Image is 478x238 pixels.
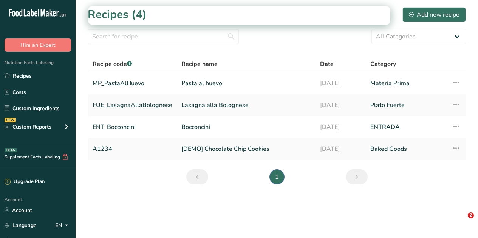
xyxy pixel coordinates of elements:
[370,97,442,113] a: Plato Fuerte
[346,169,368,184] a: Next page
[320,119,361,135] a: [DATE]
[93,97,172,113] a: FUE_LasagnaAllaBolognese
[5,118,16,122] div: NEW
[5,148,17,152] div: BETA
[55,221,71,230] div: EN
[320,60,334,69] span: Date
[370,141,442,157] a: Baked Goods
[88,29,239,44] input: Search for recipe
[370,75,442,91] a: Materia Prima
[402,7,466,22] button: Add new recipe
[370,119,442,135] a: ENTRADA
[181,60,218,69] span: Recipe name
[320,141,361,157] a: [DATE]
[468,212,474,218] span: 2
[93,75,172,91] a: MP_PastaAlHuevo
[5,38,71,52] button: Hire an Expert
[186,169,208,184] a: Previous page
[5,219,37,232] a: Language
[181,97,311,113] a: Lasagna alla Bolognese
[320,75,361,91] a: [DATE]
[370,60,396,69] span: Category
[181,75,311,91] a: Pasta al huevo
[93,141,172,157] a: A1234
[452,212,470,230] iframe: Intercom live chat
[181,119,311,135] a: Bocconcini
[88,6,147,23] h1: Recipes (4)
[5,123,51,131] div: Custom Reports
[181,141,311,157] a: [DEMO] Chocolate Chip Cookies
[93,60,132,68] span: Recipe code
[93,119,172,135] a: ENT_Bocconcini
[5,178,45,186] div: Upgrade Plan
[409,10,459,19] div: Add new recipe
[88,6,390,25] iframe: Intercom live chat banner
[320,97,361,113] a: [DATE]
